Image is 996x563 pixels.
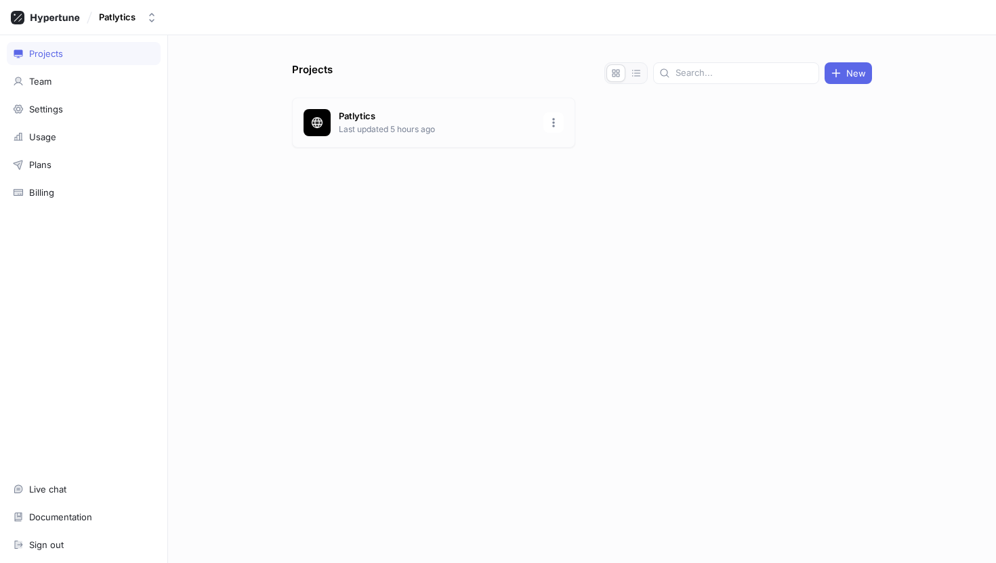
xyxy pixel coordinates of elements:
button: New [825,62,872,84]
span: New [846,69,866,77]
a: Team [7,70,161,93]
button: Patlytics [94,6,163,28]
a: Documentation [7,505,161,528]
div: Team [29,76,51,87]
div: Plans [29,159,51,170]
div: Billing [29,187,54,198]
a: Plans [7,153,161,176]
a: Billing [7,181,161,204]
a: Settings [7,98,161,121]
p: Projects [292,62,333,84]
p: Patlytics [339,110,535,123]
a: Projects [7,42,161,65]
div: Usage [29,131,56,142]
p: Last updated 5 hours ago [339,123,535,135]
div: Sign out [29,539,64,550]
div: Settings [29,104,63,114]
input: Search... [676,66,813,80]
div: Patlytics [99,12,136,23]
div: Projects [29,48,63,59]
div: Live chat [29,484,66,495]
div: Documentation [29,512,92,522]
a: Usage [7,125,161,148]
